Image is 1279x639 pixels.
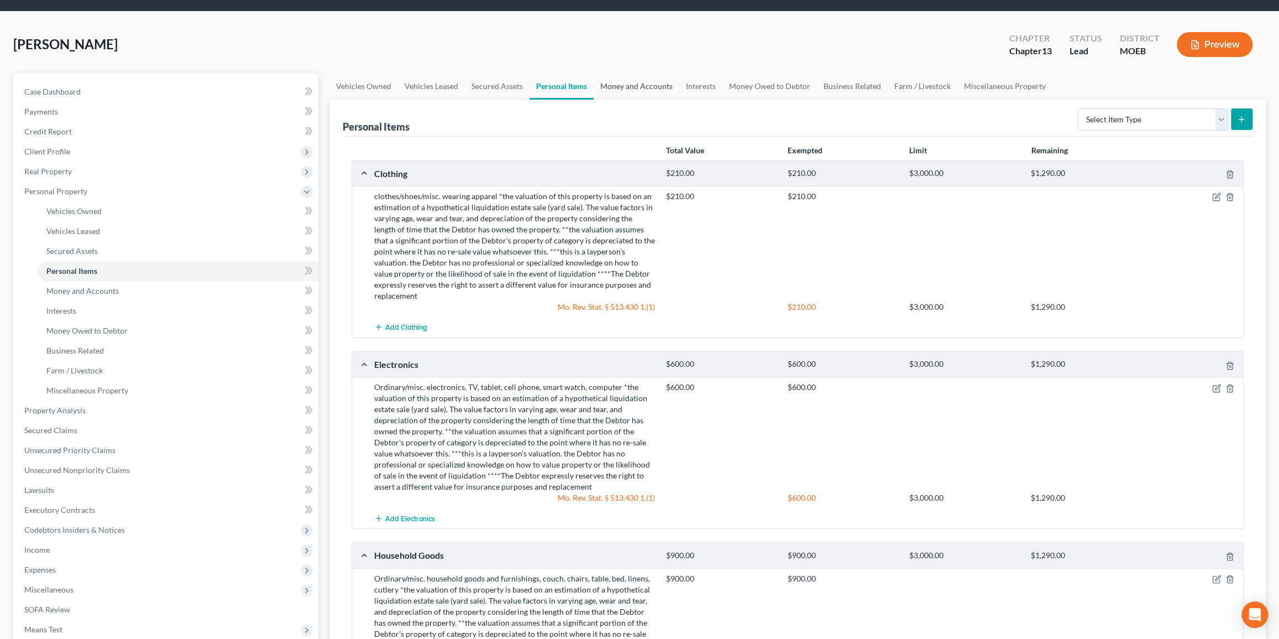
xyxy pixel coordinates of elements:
[46,366,103,375] span: Farm / Livestock
[24,605,70,614] span: SOFA Review
[15,401,318,420] a: Property Analysis
[46,306,76,315] span: Interests
[24,445,116,455] span: Unsecured Priority Claims
[1119,45,1159,58] div: MOEB
[24,87,81,96] span: Case Dashboard
[661,550,782,561] div: $900.00
[1177,32,1252,57] button: Preview
[665,146,704,155] strong: Total Value
[15,122,318,142] a: Credit Report
[782,573,904,584] div: $900.00
[385,323,427,332] span: Add Clothing
[24,465,130,475] span: Unsecured Nonpriority Claims
[909,146,927,155] strong: Limit
[1009,32,1051,45] div: Chapter
[369,168,661,179] div: Clothing
[782,168,904,179] div: $210.00
[1119,32,1159,45] div: District
[904,168,1025,179] div: $3,000.00
[1031,146,1067,155] strong: Remaining
[38,321,318,341] a: Money Owed to Debtor
[1069,32,1102,45] div: Status
[24,565,56,574] span: Expenses
[46,226,100,236] span: Vehicles Leased
[594,73,679,100] a: Money and Accounts
[46,346,104,355] span: Business Related
[369,382,661,492] div: Ordinary/misc. electronics, TV, tablet, cell phone, smart watch, computer *the valuation of this ...
[1025,550,1147,561] div: $1,290.00
[782,302,904,313] div: $210.00
[465,73,530,100] a: Secured Assets
[1025,359,1147,370] div: $1,290.00
[24,585,74,594] span: Miscellaneous
[46,206,102,216] span: Vehicles Owned
[38,301,318,321] a: Interests
[679,73,722,100] a: Interests
[722,73,817,100] a: Money Owed to Debtor
[1069,45,1102,58] div: Lead
[374,508,435,528] button: Add Electronics
[15,420,318,440] a: Secured Claims
[782,492,904,503] div: $600.00
[329,73,398,100] a: Vehicles Owned
[398,73,465,100] a: Vehicles Leased
[24,107,58,116] span: Payments
[15,600,318,620] a: SOFA Review
[46,246,98,256] span: Secured Assets
[24,186,87,196] span: Personal Property
[15,82,318,102] a: Case Dashboard
[369,191,661,302] div: clothes/shoes/misc. wearing apparel *the valuation of this property is based on an estimation of ...
[817,73,888,100] a: Business Related
[661,359,782,370] div: $600.00
[24,406,86,415] span: Property Analysis
[888,73,957,100] a: Farm / Livestock
[957,73,1052,100] a: Miscellaneous Property
[661,168,782,179] div: $210.00
[1025,168,1147,179] div: $1,290.00
[24,425,77,435] span: Secured Claims
[38,341,318,361] a: Business Related
[24,545,50,554] span: Income
[904,550,1025,561] div: $3,000.00
[15,480,318,500] a: Lawsuits
[46,266,97,276] span: Personal Items
[1241,601,1268,628] div: Open Intercom Messenger
[24,127,72,136] span: Credit Report
[1041,45,1051,56] span: 13
[385,514,435,523] span: Add Electronics
[15,500,318,520] a: Executory Contracts
[661,573,782,584] div: $900.00
[24,625,62,634] span: Means Test
[369,549,661,561] div: Household Goods
[782,550,904,561] div: $900.00
[38,381,318,401] a: Miscellaneous Property
[904,492,1025,503] div: $3,000.00
[661,382,782,393] div: $600.00
[38,361,318,381] a: Farm / Livestock
[46,286,119,295] span: Money and Accounts
[1025,302,1147,313] div: $1,290.00
[24,505,95,515] span: Executory Contracts
[24,167,72,176] span: Real Property
[46,326,128,335] span: Money Owed to Debtor
[1009,45,1051,58] div: Chapter
[38,281,318,301] a: Money and Accounts
[782,359,904,370] div: $600.00
[782,382,904,393] div: $600.00
[15,440,318,460] a: Unsecured Priority Claims
[369,359,661,370] div: Electronics
[1025,492,1147,503] div: $1,290.00
[38,261,318,281] a: Personal Items
[788,146,822,155] strong: Exempted
[904,302,1025,313] div: $3,000.00
[38,201,318,221] a: Vehicles Owned
[530,73,594,100] a: Personal Items
[38,241,318,261] a: Secured Assets
[38,221,318,241] a: Vehicles Leased
[13,36,118,52] span: [PERSON_NAME]
[24,485,54,495] span: Lawsuits
[15,460,318,480] a: Unsecured Nonpriority Claims
[782,191,904,202] div: $210.00
[369,302,661,313] div: Mo. Rev. Stat. § 513.430 1.(1)
[46,386,128,395] span: Miscellaneous Property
